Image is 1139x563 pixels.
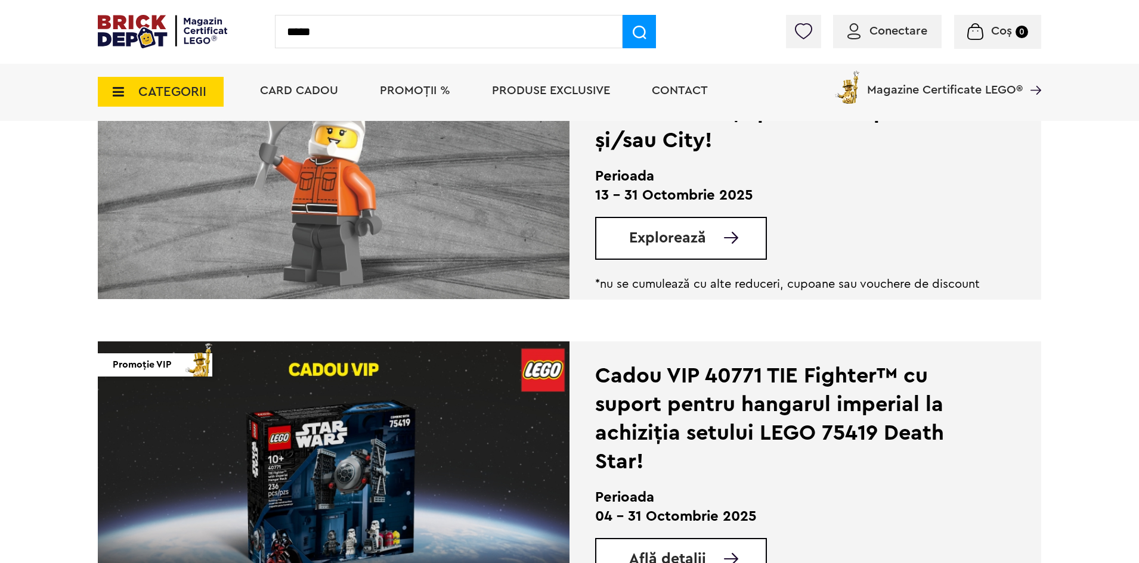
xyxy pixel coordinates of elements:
[260,85,338,97] a: Card Cadou
[595,167,982,186] h2: Perioada
[113,353,172,377] span: Promoție VIP
[867,69,1023,96] span: Magazine Certificate LEGO®
[1016,26,1028,38] small: 0
[595,488,982,507] h2: Perioada
[991,25,1012,37] span: Coș
[629,231,766,245] a: Explorează
[652,85,708,97] a: Contact
[380,85,450,97] a: PROMOȚII %
[595,507,982,526] p: 04 - 31 Octombrie 2025
[180,340,218,377] img: vip_page_imag.png
[869,25,927,37] span: Conectare
[1023,69,1041,80] a: Magazine Certificate LEGO®
[595,277,982,291] p: *nu se cumulează cu alte reduceri, cupoane sau vouchere de discount
[492,85,610,97] a: Produse exclusive
[629,231,706,245] span: Explorează
[847,25,927,37] a: Conectare
[595,362,982,476] div: Cadou VIP 40771 TIE Fighter™ cu suport pentru hangarul imperial la achiziția setului LEGO 75419 D...
[138,85,206,98] span: CATEGORII
[595,186,982,205] p: 13 - 31 Octombrie 2025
